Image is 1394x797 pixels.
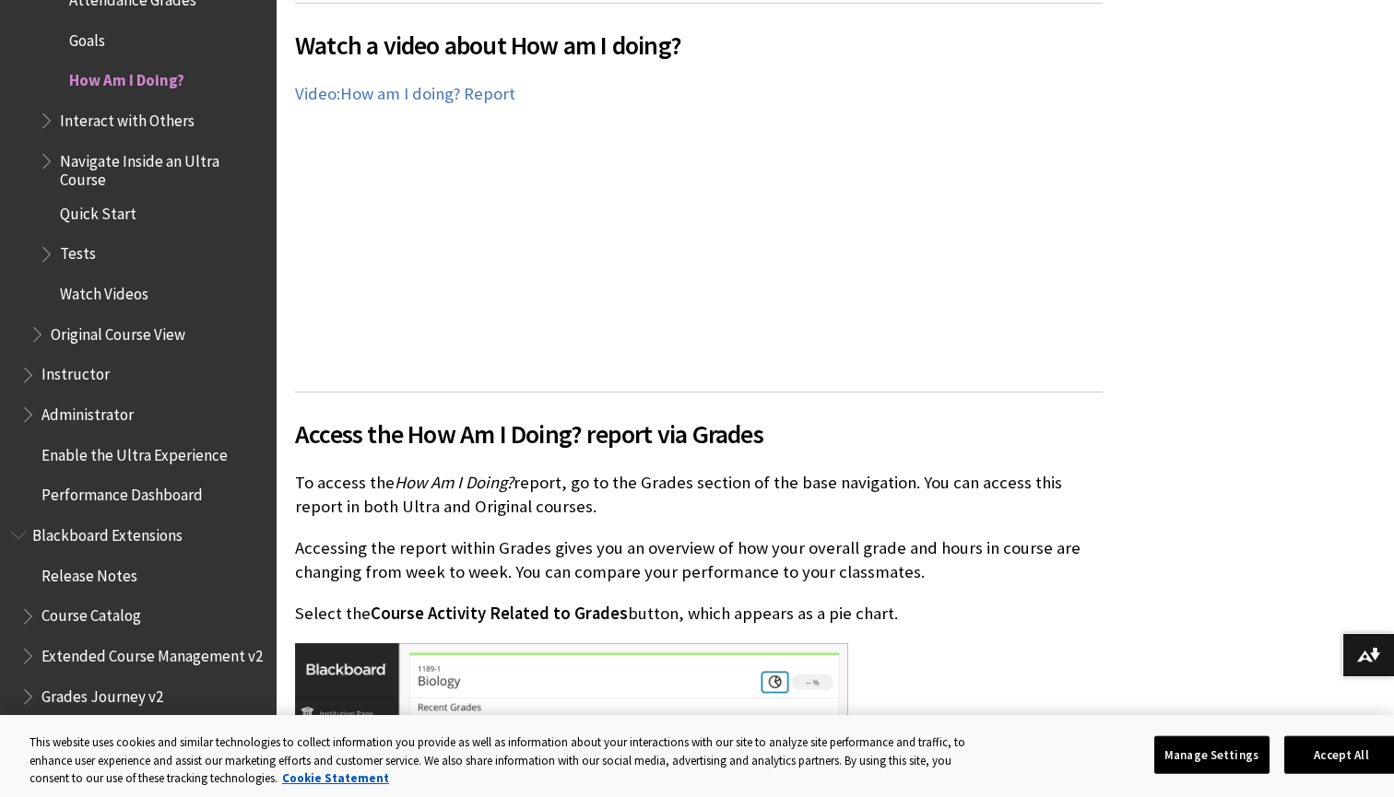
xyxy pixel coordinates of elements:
a: More information about your privacy, opens in a new tab [282,770,389,786]
span: Extended Course Management v2 [41,640,263,665]
span: Watch Videos [60,278,148,303]
span: Navigate Inside an Ultra Course [60,146,264,189]
span: Interact with Others [60,105,195,130]
span: Goals [69,25,105,50]
span: Course Activity Related to Grades [371,603,628,624]
span: How Am I Doing? [69,65,184,90]
span: Access the How Am I Doing? report via Grades [295,415,1103,453]
button: Manage Settings [1154,735,1270,774]
p: Accessing the report within Grades gives you an overview of how your overall grade and hours in c... [295,536,1103,584]
span: Original Course View [51,319,185,344]
div: This website uses cookies and similar technologies to collect information you provide as well as ... [30,733,975,788]
span: Performance Dashboard [41,480,203,505]
span: Administrator [41,399,134,424]
span: Course Catalog [41,601,141,626]
span: Quick Start [60,198,136,223]
span: Tests [60,239,96,264]
span: Watch a video about How am I doing? [295,26,1103,64]
p: To access the report, go to the Grades section of the base navigation. You can access this report... [295,471,1103,519]
span: Enable the Ultra Experience [41,440,228,464]
span: Release Notes [41,560,137,585]
span: How am I doing? Report [340,83,515,104]
span: Blackboard Extensions [32,520,183,545]
span: Instructor [41,359,110,384]
span: Grades Journey v2 [41,681,163,706]
a: Video:How am I doing? Report [295,83,515,105]
span: How Am I Doing? [395,472,514,493]
p: Select the button, which appears as a pie chart. [295,602,1103,626]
